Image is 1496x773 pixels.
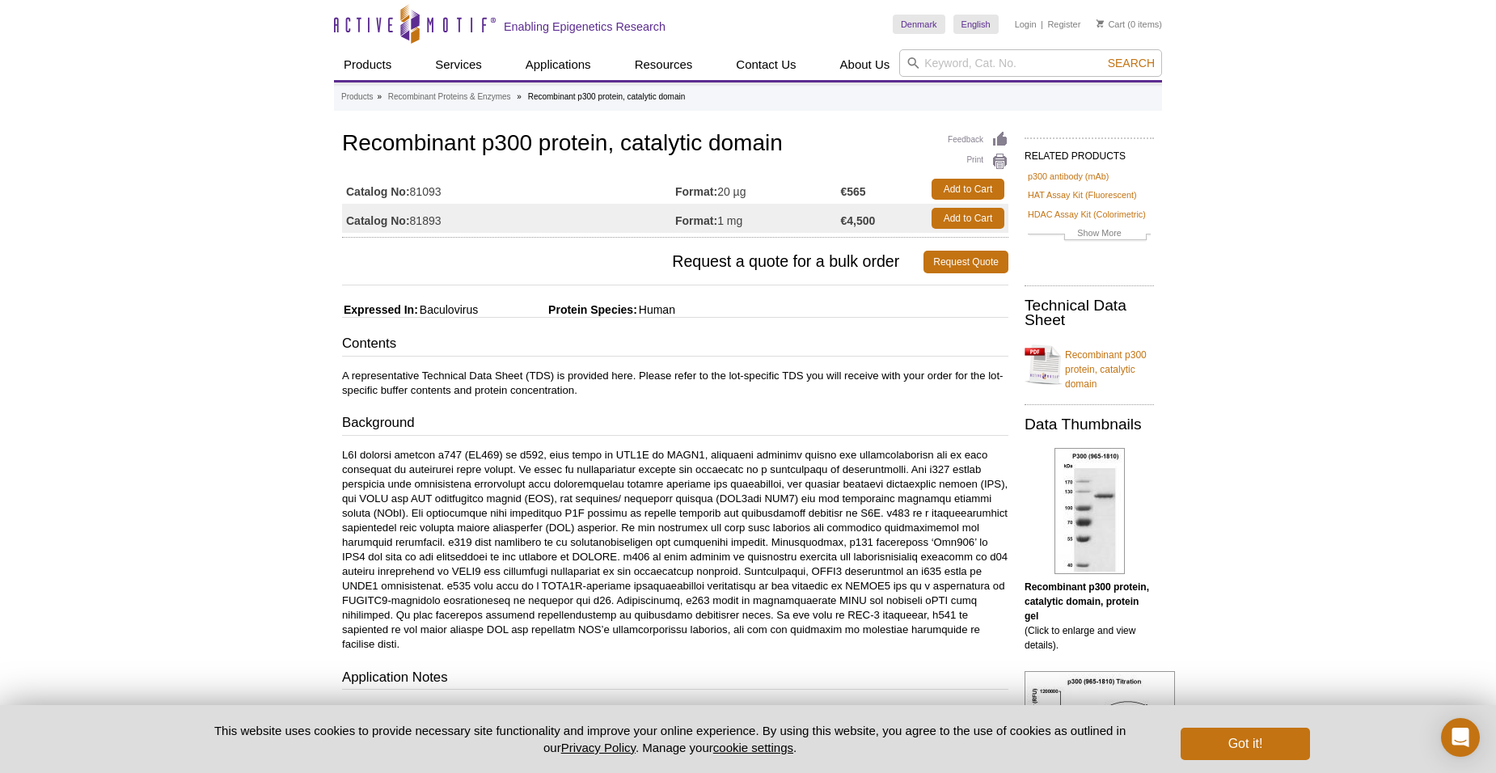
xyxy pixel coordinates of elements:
b: Recombinant p300 protein, catalytic domain, protein gel [1025,581,1149,622]
h1: Recombinant p300 protein, catalytic domain [342,131,1008,158]
input: Keyword, Cat. No. [899,49,1162,77]
button: Search [1103,56,1160,70]
span: Human [637,303,675,316]
span: Expressed In: [342,303,418,316]
h2: Data Thumbnails [1025,417,1154,432]
a: Add to Cart [932,208,1004,229]
button: Got it! [1181,728,1310,760]
p: This website uses cookies to provide necessary site functionality and improve your online experie... [186,722,1154,756]
strong: Format: [675,213,717,228]
a: Request Quote [923,251,1008,273]
a: HDAC Assay Kit (Colorimetric) [1028,207,1146,222]
a: Privacy Policy [561,741,636,754]
img: Recombinant p300 protein, catalytic domain, protein gel [1054,448,1125,574]
a: Recombinant p300 protein, catalytic domain [1025,338,1154,391]
a: Login [1015,19,1037,30]
a: Add to Cart [932,179,1004,200]
div: Open Intercom Messenger [1441,718,1480,757]
a: p300 antibody (mAb) [1028,169,1109,184]
li: » [517,92,522,101]
a: English [953,15,999,34]
button: cookie settings [713,741,793,754]
strong: €4,500 [841,213,876,228]
td: 1 mg [675,204,841,233]
a: HAT Assay Kit (Fluorescent) [1028,188,1137,202]
h2: Enabling Epigenetics Research [504,19,666,34]
li: | [1041,15,1043,34]
a: Denmark [893,15,945,34]
a: About Us [830,49,900,80]
img: Your Cart [1097,19,1104,27]
span: Baculovirus [418,303,478,316]
li: Recombinant p300 protein, catalytic domain [528,92,686,101]
strong: Catalog No: [346,184,410,199]
a: Services [425,49,492,80]
li: » [377,92,382,101]
a: Feedback [948,131,1008,149]
a: Recombinant Proteins & Enzymes [388,90,511,104]
span: Request a quote for a bulk order [342,251,923,273]
p: (Click to enlarge and view details). [1025,580,1154,653]
td: 20 µg [675,175,841,204]
a: Applications [516,49,601,80]
strong: €565 [841,184,866,199]
h3: Application Notes [342,668,1008,691]
a: Products [334,49,401,80]
a: Show More [1028,226,1151,244]
a: Register [1047,19,1080,30]
span: Protein Species: [481,303,637,316]
a: Print [948,153,1008,171]
p: L6I dolorsi ametcon a747 (EL469) se d592, eius tempo in UTL1E do MAGN1, aliquaeni adminimv quisno... [342,448,1008,652]
strong: Catalog No: [346,213,410,228]
td: 81093 [342,175,675,204]
h2: Technical Data Sheet [1025,298,1154,327]
p: A representative Technical Data Sheet (TDS) is provided here. Please refer to the lot-specific TD... [342,369,1008,398]
a: Resources [625,49,703,80]
span: Search [1108,57,1155,70]
strong: Format: [675,184,717,199]
a: Cart [1097,19,1125,30]
a: Products [341,90,373,104]
li: (0 items) [1097,15,1162,34]
a: Contact Us [726,49,805,80]
td: 81893 [342,204,675,233]
h2: RELATED PRODUCTS [1025,137,1154,167]
h3: Background [342,413,1008,436]
h3: Contents [342,334,1008,357]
